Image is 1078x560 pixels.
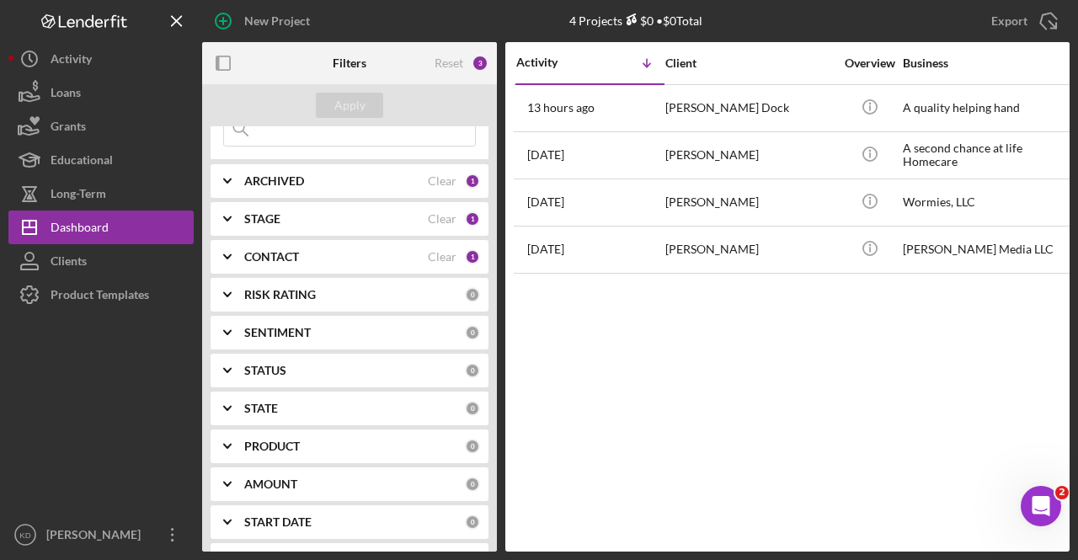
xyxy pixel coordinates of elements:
div: [PERSON_NAME] Dock [665,86,834,131]
b: STATE [244,402,278,415]
button: Long-Term [8,177,194,211]
div: Business [903,56,1071,70]
text: KD [19,531,30,540]
button: Grants [8,109,194,143]
b: AMOUNT [244,477,297,491]
div: 0 [465,325,480,340]
div: Overview [838,56,901,70]
b: ARCHIVED [244,174,304,188]
div: Clear [428,174,456,188]
div: New Project [244,4,310,38]
div: Grants [51,109,86,147]
div: Loans [51,76,81,114]
div: 0 [465,401,480,416]
div: Clear [428,250,456,264]
div: Activity [51,42,92,80]
div: 0 [465,515,480,530]
span: 2 [1055,486,1069,499]
div: $0 [622,13,654,28]
button: Dashboard [8,211,194,244]
b: STAGE [244,212,280,226]
div: A second chance at life Homecare [903,133,1071,178]
div: Export [991,4,1027,38]
div: A quality helping hand [903,86,1071,131]
div: Client [665,56,834,70]
time: 2025-10-03 19:42 [527,148,564,162]
button: Loans [8,76,194,109]
div: [PERSON_NAME] [42,518,152,556]
div: [PERSON_NAME] [665,227,834,272]
iframe: Intercom live chat [1021,486,1061,526]
div: Educational [51,143,113,181]
div: 1 [465,249,480,264]
b: STATUS [244,364,286,377]
div: 0 [465,477,480,492]
button: Clients [8,244,194,278]
b: START DATE [244,515,312,529]
time: 2025-10-06 00:38 [527,101,595,115]
div: [PERSON_NAME] Media LLC [903,227,1071,272]
div: Wormies, LLC [903,180,1071,225]
div: [PERSON_NAME] [665,133,834,178]
button: Apply [316,93,383,118]
div: Apply [334,93,366,118]
b: CONTACT [244,250,299,264]
button: Educational [8,143,194,177]
div: Clients [51,244,87,282]
b: SENTIMENT [244,326,311,339]
div: 0 [465,363,480,378]
button: Product Templates [8,278,194,312]
b: Filters [333,56,366,70]
button: New Project [202,4,327,38]
time: 2025-09-24 17:42 [527,243,564,256]
div: Dashboard [51,211,109,248]
button: KD[PERSON_NAME] [8,518,194,552]
div: Reset [435,56,463,70]
div: Product Templates [51,278,149,316]
div: [PERSON_NAME] [665,180,834,225]
div: 1 [465,173,480,189]
time: 2025-09-29 16:58 [527,195,564,209]
button: Export [974,4,1070,38]
div: Long-Term [51,177,106,215]
div: 0 [465,287,480,302]
div: 0 [465,439,480,454]
div: Activity [516,56,590,69]
div: 1 [465,211,480,227]
div: 4 Projects • $0 Total [569,13,702,28]
button: Activity [8,42,194,76]
b: PRODUCT [244,440,300,453]
div: Clear [428,212,456,226]
div: 3 [472,55,488,72]
b: RISK RATING [244,288,316,301]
